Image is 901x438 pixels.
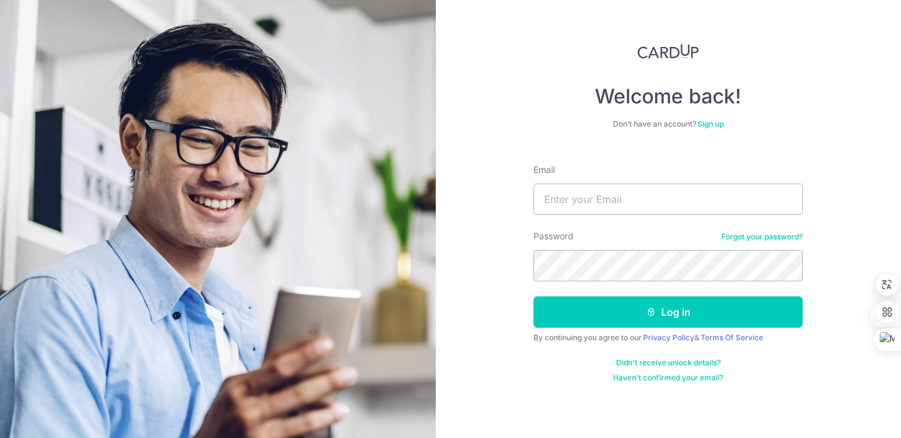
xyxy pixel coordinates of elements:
a: Privacy Policy [643,333,694,342]
label: Password [533,230,574,242]
a: Sign up [698,119,724,128]
button: Log in [533,296,803,328]
div: By continuing you agree to our & [533,333,803,343]
div: Don’t have an account? [533,119,803,129]
a: Didn't receive unlock details? [616,358,721,368]
input: Enter your Email [533,184,803,215]
a: Haven't confirmed your email? [613,373,723,383]
h4: Welcome back! [533,84,803,109]
a: Forgot your password? [721,232,803,242]
label: Email [533,164,555,176]
img: CardUp Logo [637,44,699,59]
a: Terms Of Service [701,333,763,342]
